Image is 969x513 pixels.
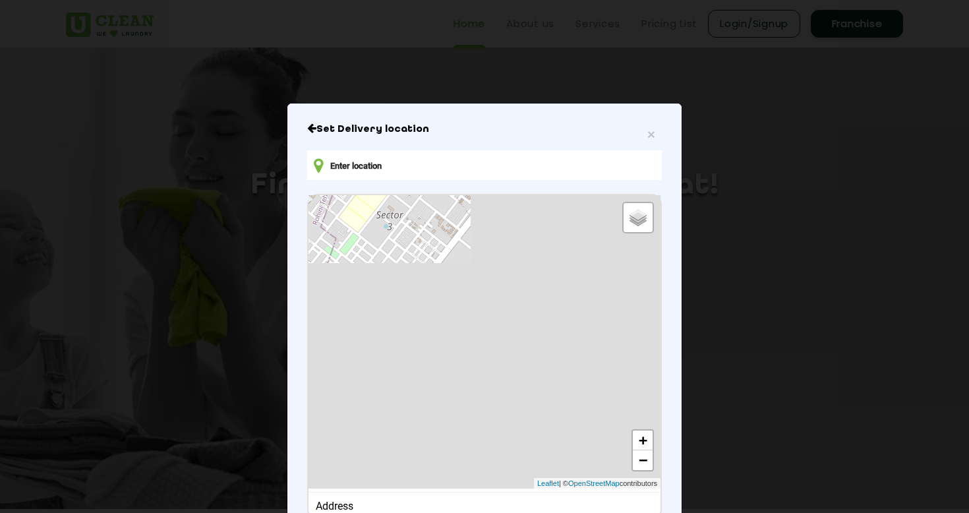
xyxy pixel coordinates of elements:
a: OpenStreetMap [568,478,620,489]
a: Leaflet [537,478,559,489]
input: Enter location [307,150,662,180]
a: Zoom out [633,450,653,470]
a: Layers [624,203,653,232]
a: Zoom in [633,431,653,450]
button: Close [647,127,655,141]
h6: Close [307,123,662,136]
div: | © contributors [534,478,661,489]
span: × [647,127,655,142]
div: Address [316,500,654,512]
